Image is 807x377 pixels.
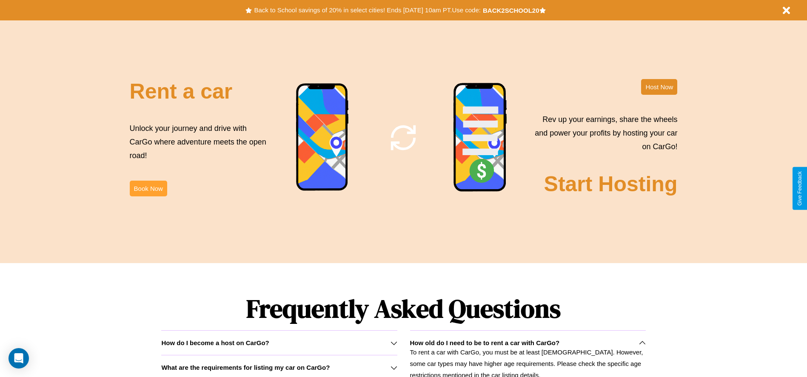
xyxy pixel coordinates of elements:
[161,339,269,346] h3: How do I become a host on CarGo?
[453,82,508,193] img: phone
[130,79,233,104] h2: Rent a car
[9,348,29,368] div: Open Intercom Messenger
[641,79,677,95] button: Host Now
[530,113,677,154] p: Rev up your earnings, share the wheels and power your profits by hosting your car on CarGo!
[161,287,645,330] h1: Frequently Asked Questions
[161,364,330,371] h3: What are the requirements for listing my car on CarGo?
[797,171,803,206] div: Give Feedback
[130,181,167,196] button: Book Now
[410,339,560,346] h3: How old do I need to be to rent a car with CarGo?
[252,4,482,16] button: Back to School savings of 20% in select cities! Ends [DATE] 10am PT.Use code:
[483,7,539,14] b: BACK2SCHOOL20
[130,122,269,163] p: Unlock your journey and drive with CarGo where adventure meets the open road!
[296,83,349,192] img: phone
[544,172,678,196] h2: Start Hosting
